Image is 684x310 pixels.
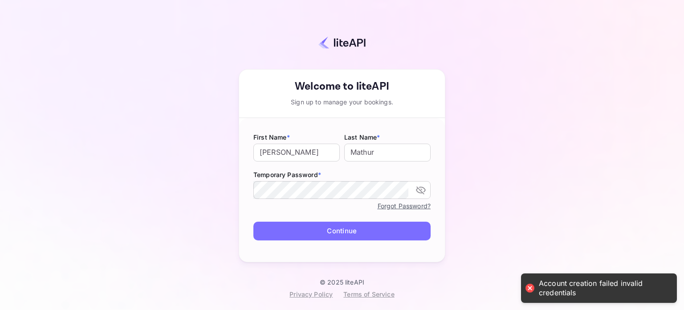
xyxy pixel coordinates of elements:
div: Account creation failed invalid credentials [539,279,668,298]
div: Privacy Policy [289,289,333,299]
div: Welcome to liteAPI [239,79,445,95]
label: Temporary Password [253,170,431,179]
input: John [253,144,340,161]
a: Forgot Password? [378,202,431,210]
button: toggle password visibility [412,181,430,199]
button: Continue [253,222,431,241]
div: Terms of Service [343,289,394,299]
p: © 2025 liteAPI [320,278,364,286]
img: liteapi [318,36,366,49]
a: Forgot Password? [378,200,431,211]
label: Last Name [344,132,431,142]
input: Doe [344,144,431,161]
div: Sign up to manage your bookings. [239,97,445,107]
label: First Name [253,132,340,142]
